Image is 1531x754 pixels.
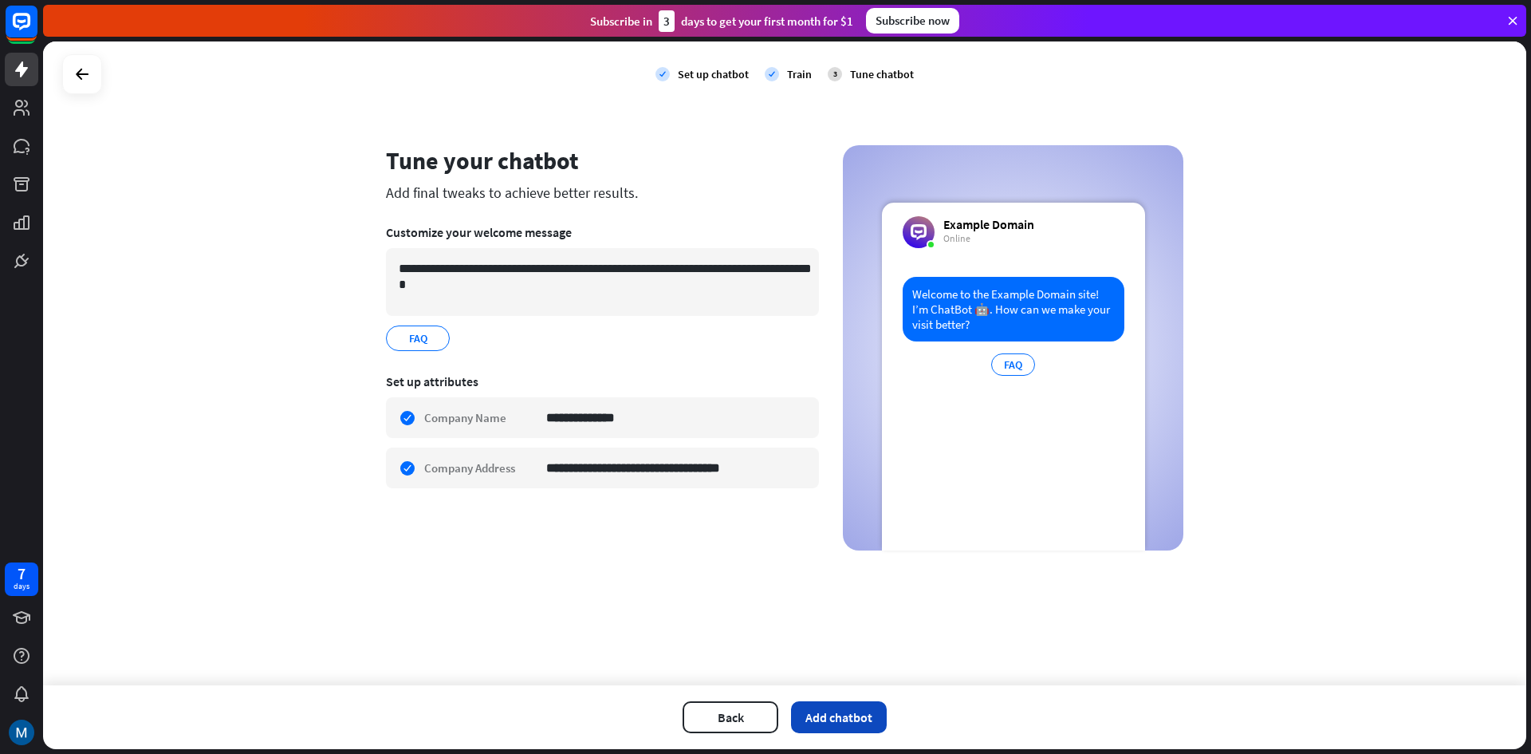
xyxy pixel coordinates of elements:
i: check [765,67,779,81]
div: Set up attributes [386,373,819,389]
div: Add final tweaks to achieve better results. [386,184,819,202]
div: Online [943,232,1034,245]
div: 3 [659,10,675,32]
span: FAQ [407,330,429,347]
div: Subscribe now [866,8,959,34]
div: 7 [18,566,26,581]
button: Add chatbot [791,701,887,733]
div: Subscribe in days to get your first month for $1 [590,10,853,32]
div: 3 [828,67,842,81]
div: Tune your chatbot [386,145,819,176]
div: Example Domain [943,216,1034,232]
div: Customize your welcome message [386,224,819,240]
div: Set up chatbot [678,67,749,81]
div: FAQ [991,353,1035,376]
div: Train [787,67,812,81]
div: Welcome to the Example Domain site! I’m ChatBot 🤖. How can we make your visit better? [903,277,1124,341]
div: days [14,581,30,592]
i: check [655,67,670,81]
a: 7 days [5,563,38,596]
button: Back [683,701,778,733]
div: Tune chatbot [850,67,914,81]
button: Open LiveChat chat widget [13,6,61,54]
